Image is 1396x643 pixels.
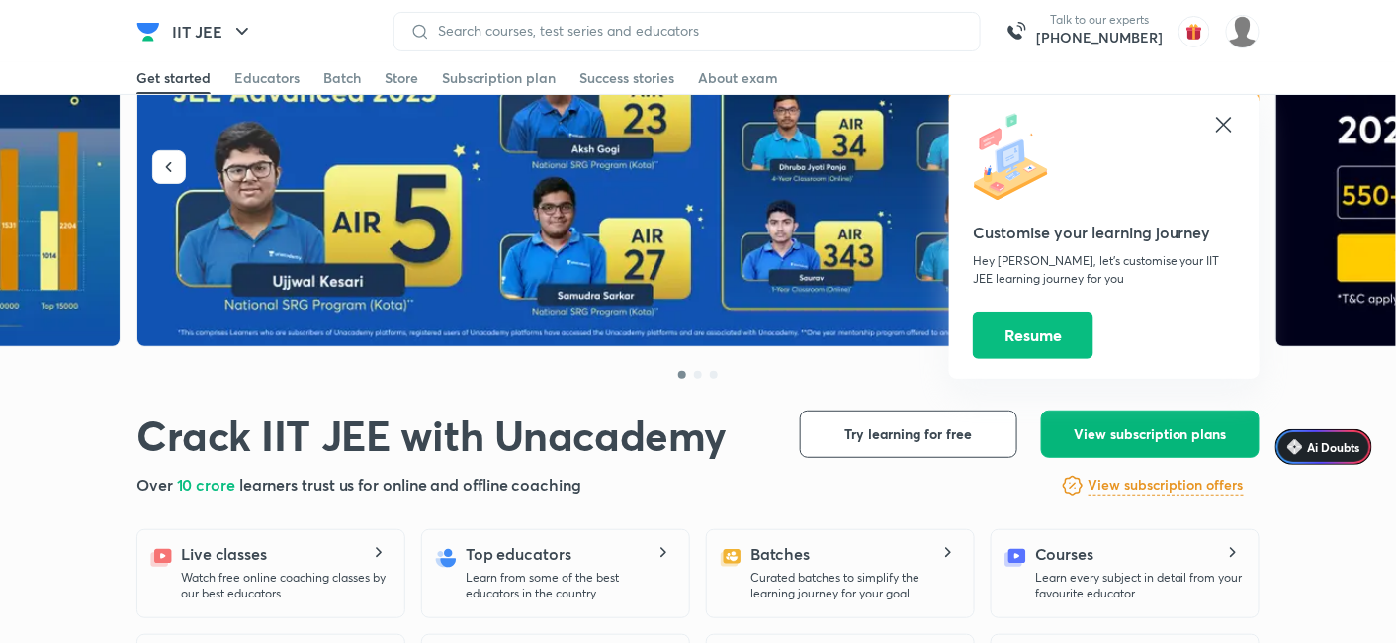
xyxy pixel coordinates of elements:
img: Company Logo [136,20,160,44]
p: Watch free online coaching classes by our best educators. [181,570,389,601]
a: Get started [136,62,211,94]
p: Talk to our experts [1036,12,1163,28]
img: avatar [1178,16,1210,47]
a: Batch [323,62,361,94]
div: About exam [698,68,778,88]
img: call-us [997,12,1036,51]
h6: View subscription offers [1089,475,1244,496]
img: Basudha [1226,15,1260,48]
a: Ai Doubts [1275,429,1372,465]
p: Hey [PERSON_NAME], let’s customise your IIT JEE learning journey for you [973,252,1236,288]
div: Success stories [579,68,674,88]
input: Search courses, test series and educators [430,23,964,39]
p: Curated batches to simplify the learning journey for your goal. [750,570,958,601]
a: About exam [698,62,778,94]
h5: Customise your learning journey [973,221,1236,244]
p: Learn every subject in detail from your favourite educator. [1035,570,1243,601]
div: Get started [136,68,211,88]
a: Subscription plan [442,62,556,94]
div: Subscription plan [442,68,556,88]
h5: Live classes [181,542,267,566]
img: icon [973,113,1062,202]
a: Success stories [579,62,674,94]
a: Store [385,62,418,94]
button: View subscription plans [1041,411,1260,458]
a: [PHONE_NUMBER] [1036,28,1163,47]
div: Store [385,68,418,88]
h5: Courses [1035,542,1093,566]
div: Batch [323,68,361,88]
button: Resume [973,312,1093,359]
h5: Top educators [466,542,571,566]
span: learners trust us for online and offline coaching [239,474,581,495]
p: Learn from some of the best educators in the country. [466,570,673,601]
a: Educators [234,62,300,94]
span: View subscription plans [1074,424,1227,444]
button: IIT JEE [160,12,266,51]
span: Ai Doubts [1308,439,1360,455]
div: Educators [234,68,300,88]
img: Icon [1287,439,1303,455]
span: 10 crore [177,474,239,495]
span: Try learning for free [845,424,973,444]
a: View subscription offers [1089,474,1244,498]
span: Over [136,474,177,495]
button: Try learning for free [800,411,1017,458]
h5: Batches [750,542,810,566]
h1: Crack IIT JEE with Unacademy [136,411,727,461]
